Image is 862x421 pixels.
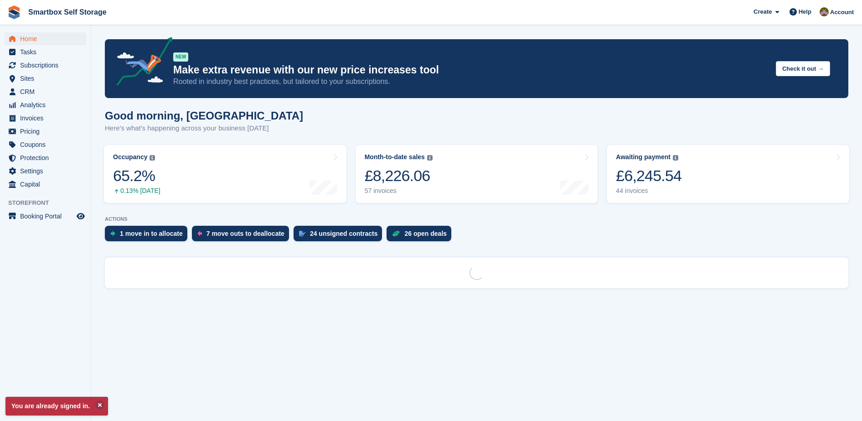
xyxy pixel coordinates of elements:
[356,145,598,203] a: Month-to-date sales £8,226.06 57 invoices
[150,155,155,161] img: icon-info-grey-7440780725fd019a000dd9b08b2336e03edf1995a4989e88bcd33f0948082b44.svg
[20,112,75,125] span: Invoices
[75,211,86,222] a: Preview store
[173,52,188,62] div: NEW
[5,59,86,72] a: menu
[404,230,447,237] div: 26 open deals
[5,99,86,111] a: menu
[5,125,86,138] a: menu
[776,61,830,76] button: Check it out →
[105,226,192,246] a: 1 move in to allocate
[5,151,86,164] a: menu
[673,155,678,161] img: icon-info-grey-7440780725fd019a000dd9b08b2336e03edf1995a4989e88bcd33f0948082b44.svg
[392,230,400,237] img: deal-1b604bf984904fb50ccaf53a9ad4b4a5d6e5aea283cecdc64d6e3604feb123c2.svg
[173,63,769,77] p: Make extra revenue with our new price increases tool
[120,230,183,237] div: 1 move in to allocate
[20,85,75,98] span: CRM
[20,165,75,177] span: Settings
[20,59,75,72] span: Subscriptions
[616,187,681,195] div: 44 invoices
[5,85,86,98] a: menu
[206,230,284,237] div: 7 move outs to deallocate
[20,151,75,164] span: Protection
[616,166,681,185] div: £6,245.54
[5,72,86,85] a: menu
[105,109,303,122] h1: Good morning, [GEOGRAPHIC_DATA]
[7,5,21,19] img: stora-icon-8386f47178a22dfd0bd8f6a31ec36ba5ce8667c1dd55bd0f319d3a0aa187defe.svg
[197,231,202,236] img: move_outs_to_deallocate_icon-f764333ba52eb49d3ac5e1228854f67142a1ed5810a6f6cc68b1a99e826820c5.svg
[754,7,772,16] span: Create
[365,153,425,161] div: Month-to-date sales
[5,210,86,223] a: menu
[20,72,75,85] span: Sites
[299,231,305,236] img: contract_signature_icon-13c848040528278c33f63329250d36e43548de30e8caae1d1a13099fd9432cc5.svg
[192,226,294,246] a: 7 move outs to deallocate
[113,166,160,185] div: 65.2%
[25,5,110,20] a: Smartbox Self Storage
[113,153,147,161] div: Occupancy
[105,216,848,222] p: ACTIONS
[310,230,378,237] div: 24 unsigned contracts
[5,32,86,45] a: menu
[607,145,849,203] a: Awaiting payment £6,245.54 44 invoices
[113,187,160,195] div: 0.13% [DATE]
[20,210,75,223] span: Booking Portal
[5,112,86,125] a: menu
[365,166,433,185] div: £8,226.06
[109,37,173,89] img: price-adjustments-announcement-icon-8257ccfd72463d97f412b2fc003d46551f7dbcb40ab6d574587a9cd5c0d94...
[5,46,86,58] a: menu
[427,155,433,161] img: icon-info-grey-7440780725fd019a000dd9b08b2336e03edf1995a4989e88bcd33f0948082b44.svg
[20,178,75,191] span: Capital
[8,198,91,208] span: Storefront
[20,125,75,138] span: Pricing
[20,32,75,45] span: Home
[387,226,456,246] a: 26 open deals
[5,165,86,177] a: menu
[799,7,811,16] span: Help
[5,178,86,191] a: menu
[105,123,303,134] p: Here's what's happening across your business [DATE]
[5,397,108,416] p: You are already signed in.
[830,8,854,17] span: Account
[110,231,115,236] img: move_ins_to_allocate_icon-fdf77a2bb77ea45bf5b3d319d69a93e2d87916cf1d5bf7949dd705db3b84f3ca.svg
[20,46,75,58] span: Tasks
[5,138,86,151] a: menu
[20,99,75,111] span: Analytics
[365,187,433,195] div: 57 invoices
[104,145,346,203] a: Occupancy 65.2% 0.13% [DATE]
[294,226,387,246] a: 24 unsigned contracts
[20,138,75,151] span: Coupons
[820,7,829,16] img: Kayleigh Devlin
[173,77,769,87] p: Rooted in industry best practices, but tailored to your subscriptions.
[616,153,671,161] div: Awaiting payment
